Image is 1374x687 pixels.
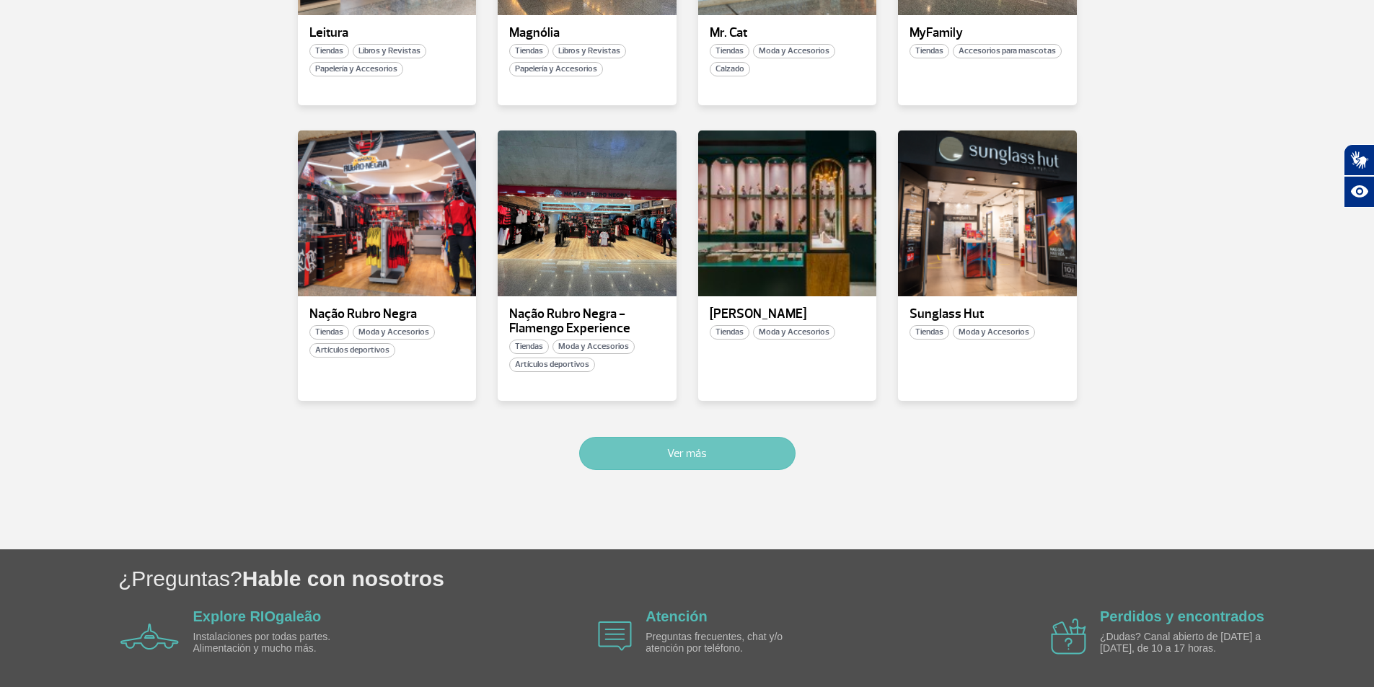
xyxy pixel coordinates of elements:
[646,631,811,654] p: Preguntas frecuentes, chat y/o atención por teléfono.
[646,608,708,624] a: Atención
[309,26,465,40] p: Leitura
[509,44,549,58] span: Tiendas
[1100,608,1264,624] a: Perdidos y encontrados
[1100,631,1266,654] p: ¿Dudas? Canal abierto de [DATE] a [DATE], de 10 a 17 horas.
[910,44,949,58] span: Tiendas
[598,621,632,651] img: airplane icon
[1344,144,1374,176] button: Abrir tradutor de língua de sinais.
[242,567,444,590] span: Hable con nosotros
[710,44,749,58] span: Tiendas
[1344,176,1374,208] button: Abrir recursos assistivos.
[910,325,949,340] span: Tiendas
[509,307,665,336] p: Nação Rubro Negra - Flamengo Experience
[509,358,595,372] span: Artículos deportivos
[509,340,549,354] span: Tiendas
[118,564,1374,593] h1: ¿Preguntas?
[309,62,403,76] span: Papelería y Accesorios
[579,437,796,470] button: Ver más
[1344,144,1374,208] div: Plugin de acessibilidade da Hand Talk.
[710,307,866,322] p: [PERSON_NAME]
[953,44,1062,58] span: Accesorios para mascotas
[509,62,603,76] span: Papelería y Accesorios
[710,62,750,76] span: Calzado
[552,44,626,58] span: Libros y Revistas
[1051,619,1086,655] img: airplane icon
[353,44,426,58] span: Libros y Revistas
[193,631,359,654] p: Instalaciones por todas partes. Alimentación y mucho más.
[710,26,866,40] p: Mr. Cat
[552,340,635,354] span: Moda y Accesorios
[910,307,1065,322] p: Sunglass Hut
[309,44,349,58] span: Tiendas
[710,325,749,340] span: Tiendas
[309,343,395,358] span: Artículos deportivos
[353,325,435,340] span: Moda y Accesorios
[509,26,665,40] p: Magnólia
[953,325,1035,340] span: Moda y Accesorios
[309,307,465,322] p: Nação Rubro Negra
[753,325,835,340] span: Moda y Accesorios
[910,26,1065,40] p: MyFamily
[753,44,835,58] span: Moda y Accesorios
[309,325,349,340] span: Tiendas
[193,608,322,624] a: Explore RIOgaleão
[120,624,179,650] img: airplane icon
